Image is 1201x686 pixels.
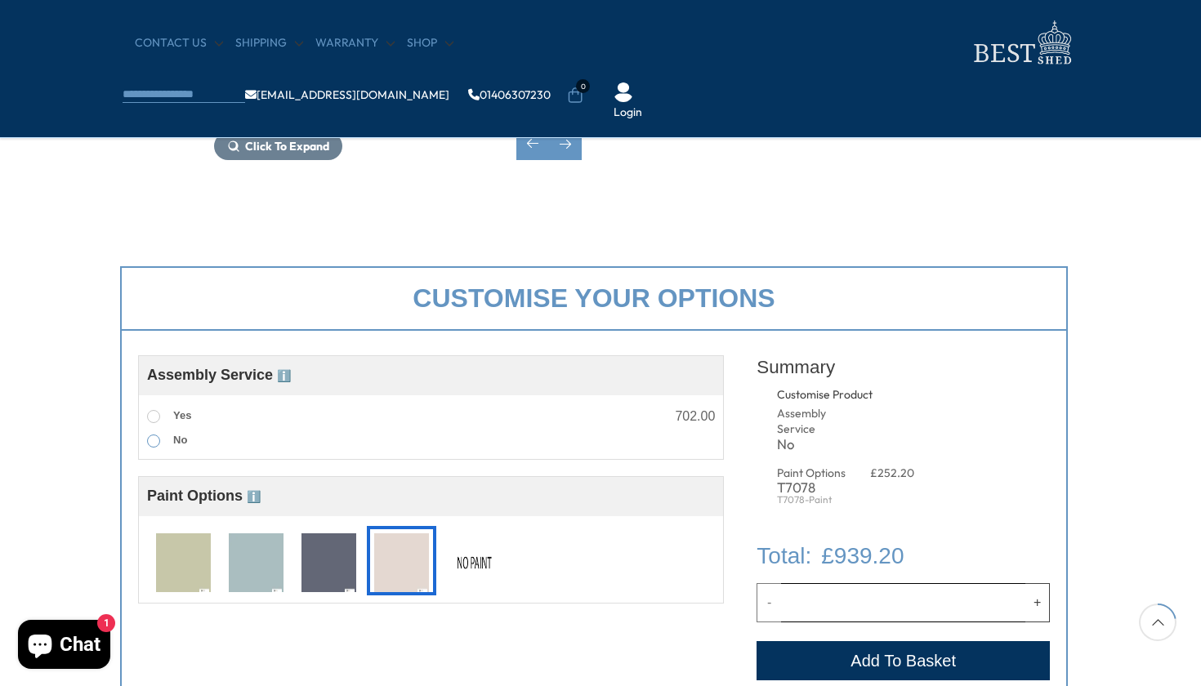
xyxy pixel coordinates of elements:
[235,35,303,51] a: Shipping
[757,347,1050,387] div: Summary
[447,533,502,594] img: No Paint
[407,35,453,51] a: Shop
[468,89,551,100] a: 01406307230
[247,490,261,503] span: ℹ️
[757,583,781,622] button: Decrease quantity
[173,434,187,446] span: No
[374,533,429,594] img: T7078
[315,35,395,51] a: Warranty
[245,139,329,154] span: Click To Expand
[516,127,549,160] div: Previous slide
[120,266,1068,331] div: Customise your options
[821,539,904,572] span: £939.20
[229,533,284,594] img: T7024
[567,87,583,104] a: 0
[781,583,1025,622] input: Quantity
[549,127,582,160] div: Next slide
[367,526,436,595] div: T7078
[777,438,856,452] div: No
[576,79,590,93] span: 0
[964,16,1078,69] img: logo
[221,526,291,595] div: T7024
[440,526,509,595] div: No Paint
[777,495,856,505] div: T7078-Paint
[294,526,364,595] div: T7033
[777,465,856,482] div: Paint Options
[675,410,715,423] div: 702.00
[777,387,903,403] div: Customise Product
[156,533,211,594] img: T7010
[614,105,642,121] a: Login
[135,35,223,51] a: CONTACT US
[614,82,633,102] img: User Icon
[277,369,291,382] span: ℹ️
[1025,583,1050,622] button: Increase quantity
[245,89,449,100] a: [EMAIL_ADDRESS][DOMAIN_NAME]
[147,488,261,504] span: Paint Options
[149,526,218,595] div: T7010
[147,367,291,383] span: Assembly Service
[13,620,115,673] inbox-online-store-chat: Shopify online store chat
[301,533,356,594] img: T7033
[777,406,856,438] div: Assembly Service
[777,481,856,495] div: T7078
[173,409,191,421] span: Yes
[870,465,914,480] span: £252.20
[214,132,342,160] button: Click To Expand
